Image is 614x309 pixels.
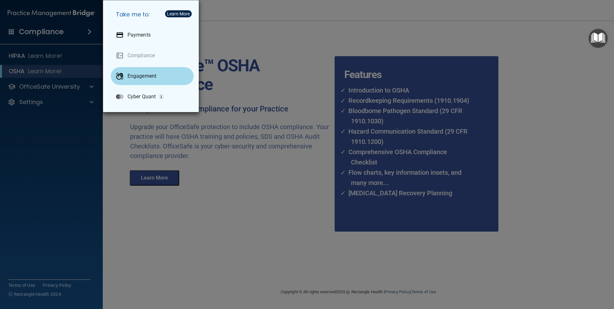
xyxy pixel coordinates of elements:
[589,29,608,48] button: Open Resource Center
[111,5,194,23] h5: Take me to:
[127,73,156,79] p: Engagement
[111,88,194,106] a: Cyber Quant
[127,93,156,100] p: Cyber Quant
[127,32,151,38] p: Payments
[111,67,194,85] a: Engagement
[165,10,192,17] button: Learn More
[111,26,194,44] a: Payments
[111,47,194,65] a: Compliance
[167,12,190,16] div: Learn More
